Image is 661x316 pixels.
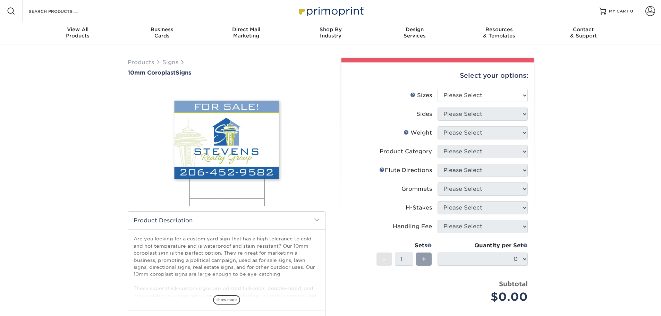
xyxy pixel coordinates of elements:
h2: Product Description [128,212,325,229]
div: Industry [288,26,373,39]
div: Marketing [204,26,288,39]
a: 10mm CoroplastSigns [128,69,325,76]
a: Resources& Templates [457,22,541,44]
a: BusinessCards [120,22,204,44]
span: Design [373,26,457,33]
span: Business [120,26,204,33]
span: 10mm Coroplast [128,69,176,76]
span: + [422,254,426,264]
input: SEARCH PRODUCTS..... [28,7,96,15]
a: Shop ByIndustry [288,22,373,44]
a: Contact& Support [541,22,626,44]
div: & Templates [457,26,541,39]
span: show more [213,295,240,305]
span: - [383,254,386,264]
img: 10mm Coroplast 01 [128,79,325,211]
a: Signs [162,59,178,66]
div: H-Stakes [406,204,432,212]
a: Direct MailMarketing [204,22,288,44]
div: Cards [120,26,204,39]
div: Select your options: [347,62,528,89]
div: Product Category [380,147,432,156]
a: DesignServices [373,22,457,44]
div: Sets [376,241,432,250]
a: Products [128,59,154,66]
span: View All [36,26,120,33]
div: Sizes [410,91,432,100]
div: Grommets [401,185,432,193]
span: 0 [630,9,633,14]
div: $0.00 [443,289,528,305]
img: Primoprint [296,3,365,18]
div: Handling Fee [393,222,432,231]
h1: Signs [128,69,325,76]
div: Services [373,26,457,39]
div: Weight [404,129,432,137]
span: MY CART [609,8,629,14]
div: Products [36,26,120,39]
span: Resources [457,26,541,33]
div: Quantity per Set [438,241,528,250]
span: Shop By [288,26,373,33]
strong: Subtotal [499,280,528,288]
div: & Support [541,26,626,39]
div: Sides [416,110,432,118]
div: Flute Directions [379,166,432,174]
span: Contact [541,26,626,33]
span: Direct Mail [204,26,288,33]
a: View AllProducts [36,22,120,44]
